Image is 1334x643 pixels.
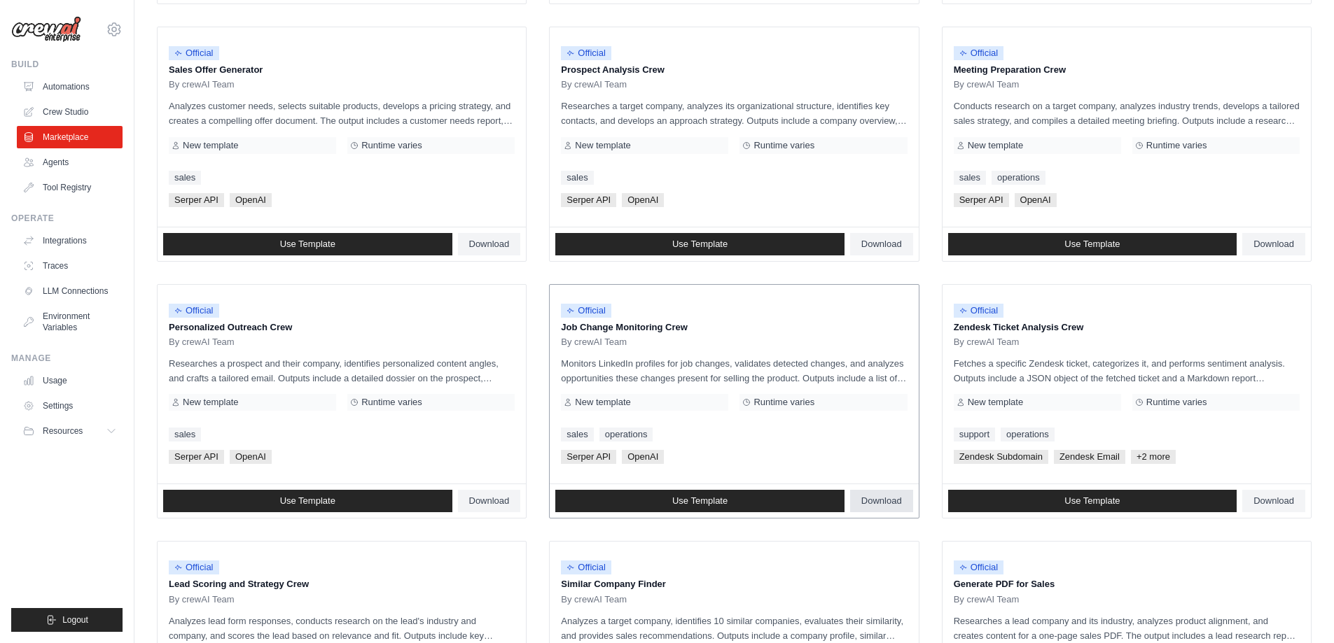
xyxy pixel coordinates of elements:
[599,428,653,441] a: operations
[163,490,452,512] a: Use Template
[11,59,123,70] div: Build
[954,577,1300,591] p: Generate PDF for Sales
[992,171,1045,185] a: operations
[954,337,1020,348] span: By crewAI Team
[561,193,616,207] span: Serper API
[169,594,235,605] span: By crewAI Team
[954,171,986,185] a: sales
[1253,495,1294,507] span: Download
[169,428,201,441] a: sales
[561,594,627,605] span: By crewAI Team
[850,490,913,512] a: Download
[43,425,83,437] span: Resources
[280,495,335,507] span: Use Template
[17,126,123,148] a: Marketplace
[861,239,902,250] span: Download
[11,16,81,43] img: Logo
[561,320,907,334] p: Job Change Monitoring Crew
[954,304,1004,318] span: Official
[753,140,814,151] span: Runtime varies
[17,280,123,302] a: LLM Connections
[169,356,515,386] p: Researches a prospect and their company, identifies personalized content angles, and crafts a tai...
[954,356,1300,386] p: Fetches a specific Zendesk ticket, categorizes it, and performs sentiment analysis. Outputs inclu...
[458,233,521,255] a: Download
[17,369,123,392] a: Usage
[954,79,1020,90] span: By crewAI Team
[17,395,123,417] a: Settings
[861,495,902,507] span: Download
[561,337,627,348] span: By crewAI Team
[622,193,664,207] span: OpenAI
[1146,397,1207,408] span: Runtime varies
[561,63,907,77] p: Prospect Analysis Crew
[169,99,515,128] p: Analyzes customer needs, selects suitable products, develops a pricing strategy, and creates a co...
[561,577,907,591] p: Similar Company Finder
[948,490,1237,512] a: Use Template
[361,397,422,408] span: Runtime varies
[183,397,238,408] span: New template
[1064,239,1120,250] span: Use Template
[1242,490,1305,512] a: Download
[183,140,238,151] span: New template
[11,608,123,632] button: Logout
[163,233,452,255] a: Use Template
[230,450,272,464] span: OpenAI
[17,229,123,252] a: Integrations
[954,614,1300,643] p: Researches a lead company and its industry, analyzes product alignment, and creates content for a...
[561,79,627,90] span: By crewAI Team
[169,577,515,591] p: Lead Scoring and Strategy Crew
[954,46,1004,60] span: Official
[169,560,219,574] span: Official
[169,171,201,185] a: sales
[169,337,235,348] span: By crewAI Team
[968,140,1023,151] span: New template
[62,614,88,626] span: Logout
[753,397,814,408] span: Runtime varies
[968,397,1023,408] span: New template
[11,213,123,224] div: Operate
[17,101,123,123] a: Crew Studio
[230,193,272,207] span: OpenAI
[561,356,907,386] p: Monitors LinkedIn profiles for job changes, validates detected changes, and analyzes opportunitie...
[11,353,123,364] div: Manage
[954,594,1020,605] span: By crewAI Team
[17,151,123,174] a: Agents
[169,79,235,90] span: By crewAI Team
[469,239,510,250] span: Download
[561,46,611,60] span: Official
[575,140,630,151] span: New template
[954,560,1004,574] span: Official
[1015,193,1057,207] span: OpenAI
[17,255,123,277] a: Traces
[1253,239,1294,250] span: Download
[169,614,515,643] p: Analyzes lead form responses, conducts research on the lead's industry and company, and scores th...
[948,233,1237,255] a: Use Template
[954,428,995,441] a: support
[17,420,123,442] button: Resources
[361,140,422,151] span: Runtime varies
[169,193,224,207] span: Serper API
[1131,450,1176,464] span: +2 more
[555,233,845,255] a: Use Template
[561,304,611,318] span: Official
[622,450,664,464] span: OpenAI
[169,304,219,318] span: Official
[672,239,728,250] span: Use Template
[17,176,123,199] a: Tool Registry
[17,76,123,98] a: Automations
[169,63,515,77] p: Sales Offer Generator
[280,239,335,250] span: Use Template
[561,171,593,185] a: sales
[954,63,1300,77] p: Meeting Preparation Crew
[561,99,907,128] p: Researches a target company, analyzes its organizational structure, identifies key contacts, and ...
[575,397,630,408] span: New template
[469,495,510,507] span: Download
[954,99,1300,128] p: Conducts research on a target company, analyzes industry trends, develops a tailored sales strate...
[672,495,728,507] span: Use Template
[169,46,219,60] span: Official
[561,614,907,643] p: Analyzes a target company, identifies 10 similar companies, evaluates their similarity, and provi...
[1054,450,1125,464] span: Zendesk Email
[954,193,1009,207] span: Serper API
[850,233,913,255] a: Download
[1146,140,1207,151] span: Runtime varies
